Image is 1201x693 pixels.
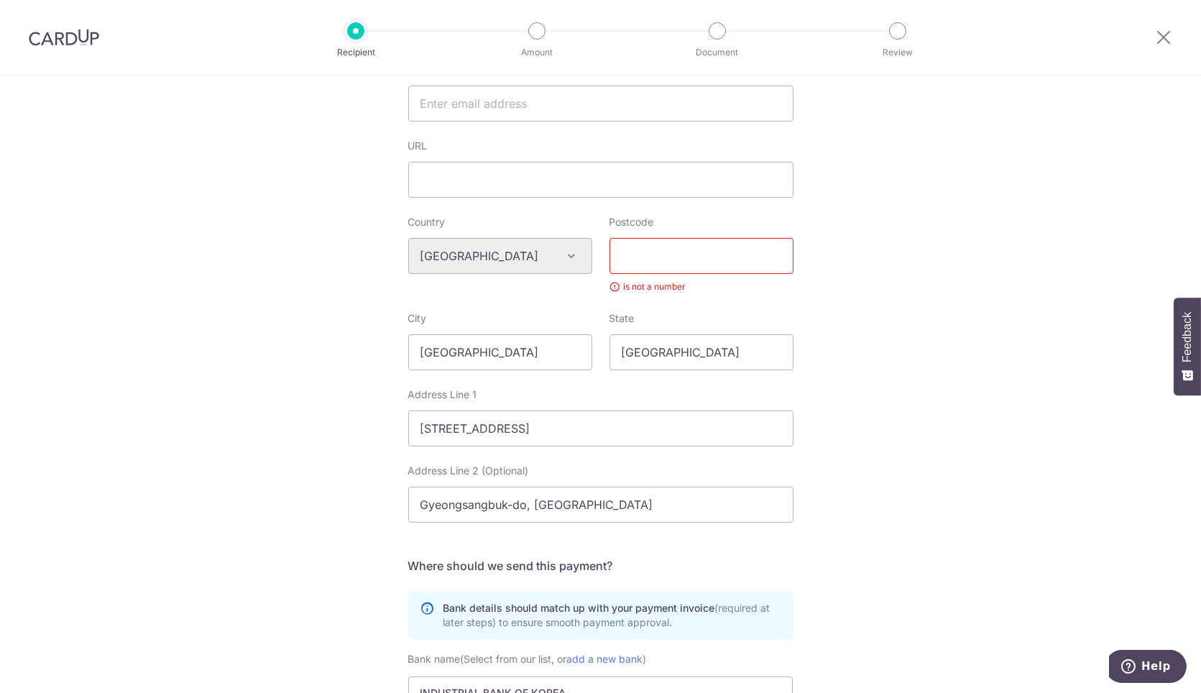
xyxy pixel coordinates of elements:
[664,45,770,60] p: Document
[408,86,793,121] input: Enter email address
[408,387,477,402] label: Address Line 1
[609,280,793,294] div: is not a number
[443,601,781,630] p: Bank details should match up with your payment invoice
[609,215,654,229] label: Postcode
[1109,650,1187,686] iframe: Opens a widget where you can find more information
[303,45,409,60] p: Recipient
[408,557,793,574] h5: Where should we send this payment?
[408,139,428,153] label: URL
[1174,298,1201,395] button: Feedback - Show survey
[567,653,643,665] a: add a new bank
[1181,312,1194,362] span: Feedback
[461,653,647,665] span: (Select from our list, or )
[408,311,427,326] label: City
[609,311,635,326] label: State
[408,651,647,668] label: Bank name
[408,464,529,478] label: Address Line 2 (Optional)
[484,45,590,60] p: Amount
[29,29,99,46] img: CardUp
[408,215,446,229] label: Country
[845,45,951,60] p: Review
